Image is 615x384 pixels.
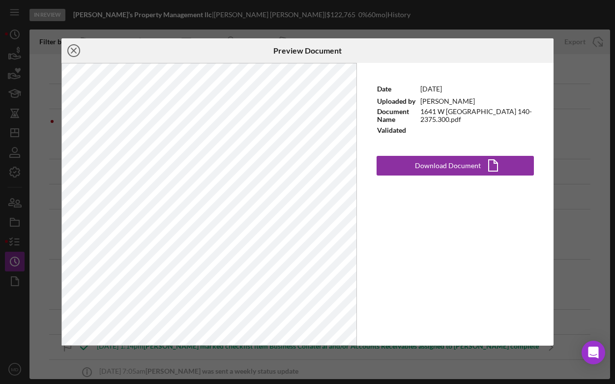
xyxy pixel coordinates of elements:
[377,107,409,123] b: Document Name
[377,97,415,105] b: Uploaded by
[582,341,605,364] div: Open Intercom Messenger
[415,156,481,176] div: Download Document
[377,156,534,176] button: Download Document
[273,46,342,55] h6: Preview Document
[420,83,534,95] td: [DATE]
[377,126,406,134] b: Validated
[377,85,391,93] b: Date
[420,107,534,124] td: 1641 W [GEOGRAPHIC_DATA] 140-2375.300.pdf
[420,95,534,107] td: [PERSON_NAME]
